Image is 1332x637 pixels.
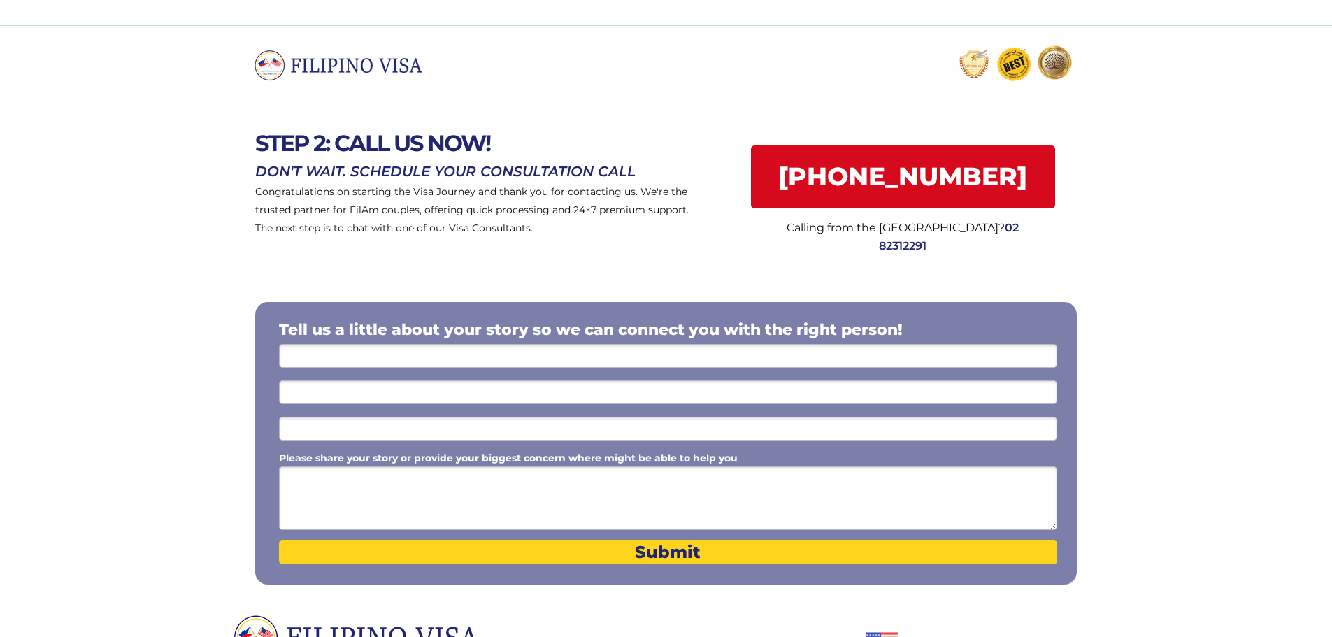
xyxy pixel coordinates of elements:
[279,542,1057,562] span: Submit
[255,163,636,180] span: DON'T WAIT. SCHEDULE YOUR CONSULTATION CALL
[279,540,1057,564] button: Submit
[255,129,490,157] span: STEP 2: CALL US NOW!
[751,145,1055,208] a: [PHONE_NUMBER]
[279,452,738,464] span: Please share your story or provide your biggest concern where might be able to help you
[255,185,689,234] span: Congratulations on starting the Visa Journey and thank you for contacting us. We're the trusted p...
[279,320,903,339] span: Tell us a little about your story so we can connect you with the right person!
[751,162,1055,192] span: [PHONE_NUMBER]
[787,221,1005,234] span: Calling from the [GEOGRAPHIC_DATA]?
